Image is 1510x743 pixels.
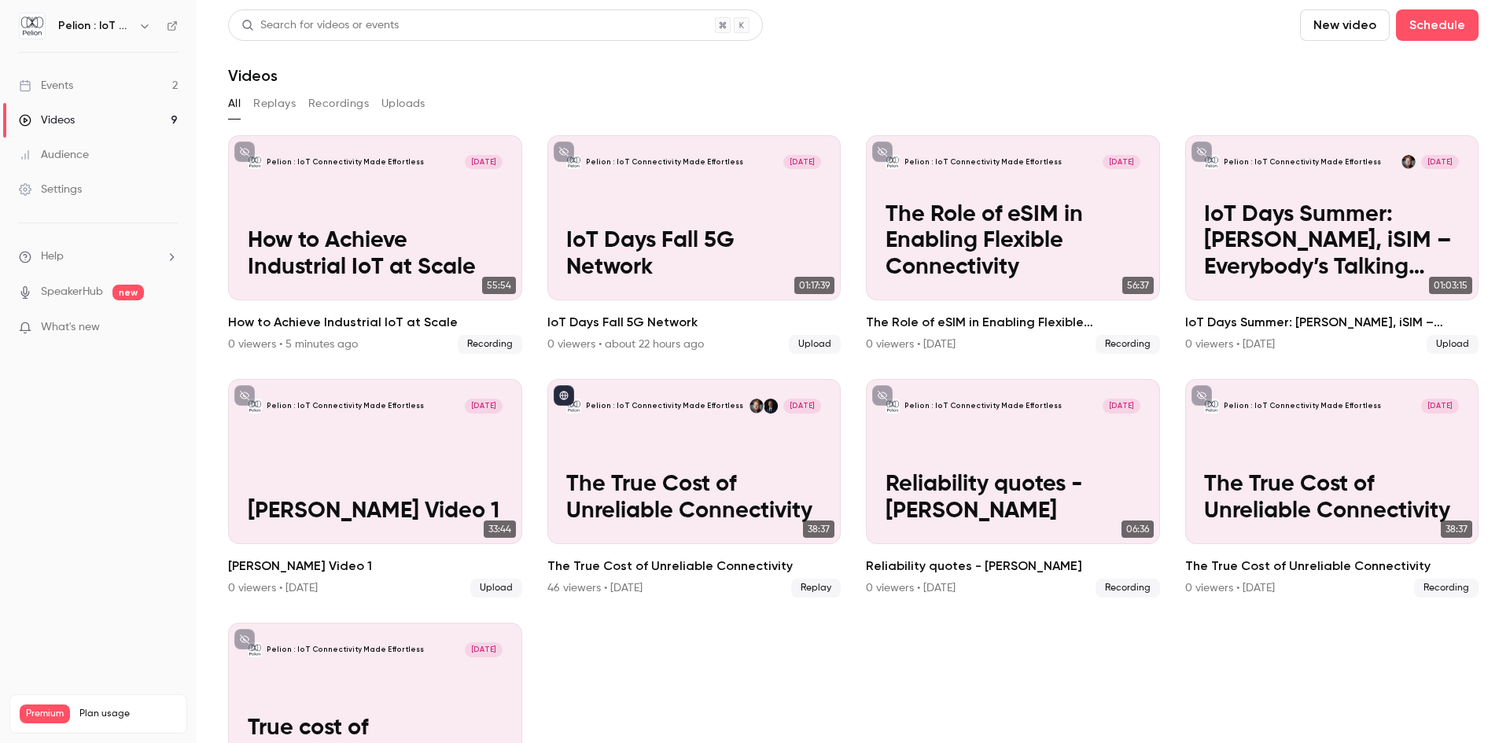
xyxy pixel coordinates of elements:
span: Recording [1414,579,1479,598]
img: How to Achieve Industrial IoT at Scale [248,155,262,169]
span: [DATE] [1103,399,1140,413]
span: 01:17:39 [794,277,834,294]
div: Videos [19,112,75,128]
img: The True Cost of Unreliable Connectivity [1204,399,1218,413]
li: IoT Days Fall 5G Network [547,135,842,354]
p: The True Cost of Unreliable Connectivity [566,472,821,524]
h2: Reliability quotes - [PERSON_NAME] [866,557,1160,576]
li: IoT Days Summer: eSIM, iSIM – Everybody’s Talking Subscriber Identity Modules [1185,135,1479,354]
span: [DATE] [783,399,821,413]
span: [DATE] [465,399,503,413]
a: SpeakerHub [41,284,103,300]
img: Fredrik Stålbrand [764,399,778,413]
h2: [PERSON_NAME] Video 1 [228,557,522,576]
li: How to Achieve Industrial IoT at Scale [228,135,522,354]
span: Plan usage [79,708,177,720]
span: Upload [1427,335,1479,354]
img: The Role of eSIM in Enabling Flexible Connectivity [886,155,900,169]
img: Alan Tait [749,399,764,413]
h2: The True Cost of Unreliable Connectivity [547,557,842,576]
span: 55:54 [482,277,516,294]
p: [PERSON_NAME] Video 1 [248,498,503,525]
a: IoT Days Fall 5G NetworkPelion : IoT Connectivity Made Effortless[DATE]IoT Days Fall 5G Network01... [547,135,842,354]
div: 0 viewers • [DATE] [228,580,318,596]
span: [DATE] [1421,155,1459,169]
p: Pelion : IoT Connectivity Made Effortless [586,157,743,167]
span: Replay [791,579,841,598]
button: unpublished [234,629,255,649]
a: Alan Video 1Pelion : IoT Connectivity Made Effortless[DATE][PERSON_NAME] Video 133:44[PERSON_NAME... [228,379,522,598]
div: 0 viewers • [DATE] [1185,337,1275,352]
button: Replays [253,91,296,116]
div: 46 viewers • [DATE] [547,580,643,596]
a: IoT Days Summer: eSIM, iSIM – Everybody’s Talking Subscriber Identity ModulesPelion : IoT Connect... [1185,135,1479,354]
h6: Pelion : IoT Connectivity Made Effortless [58,18,132,34]
img: The True Cost of Unreliable Connectivity [566,399,580,413]
h2: The Role of eSIM in Enabling Flexible Connectivity [866,313,1160,332]
p: Pelion : IoT Connectivity Made Effortless [267,157,424,167]
span: 38:37 [1441,520,1472,538]
p: The True Cost of Unreliable Connectivity [1204,472,1459,524]
img: IoT Days Summer: eSIM, iSIM – Everybody’s Talking Subscriber Identity Modules [1204,155,1218,169]
span: Recording [1096,335,1160,354]
p: The Role of eSIM in Enabling Flexible Connectivity [886,202,1140,281]
img: IoT Days Fall 5G Network [566,155,580,169]
button: published [554,385,574,406]
span: Upload [470,579,522,598]
h2: The True Cost of Unreliable Connectivity [1185,557,1479,576]
li: The True Cost of Unreliable Connectivity [1185,379,1479,598]
span: Premium [20,704,70,723]
p: Pelion : IoT Connectivity Made Effortless [586,401,743,411]
button: unpublished [234,142,255,162]
img: True cost of connectivity - test [248,642,262,657]
p: Pelion : IoT Connectivity Made Effortless [1224,157,1381,167]
div: Settings [19,182,82,197]
span: 38:37 [803,520,834,538]
div: 0 viewers • [DATE] [866,580,956,596]
span: [DATE] [465,642,503,657]
div: 0 viewers • [DATE] [1185,580,1275,596]
a: The Role of eSIM in Enabling Flexible ConnectivityPelion : IoT Connectivity Made Effortless[DATE]... [866,135,1160,354]
div: Events [19,78,73,94]
div: Search for videos or events [241,17,399,34]
span: 06:36 [1121,520,1154,538]
button: Uploads [381,91,425,116]
img: Alan Tait [1401,155,1416,169]
div: 0 viewers • 5 minutes ago [228,337,358,352]
span: [DATE] [1103,155,1140,169]
span: What's new [41,319,100,336]
button: unpublished [554,142,574,162]
p: Pelion : IoT Connectivity Made Effortless [267,401,424,411]
section: Videos [228,9,1479,734]
a: The True Cost of Unreliable ConnectivityPelion : IoT Connectivity Made Effortless[DATE]The True C... [1185,379,1479,598]
p: IoT Days Summer: [PERSON_NAME], iSIM – Everybody’s Talking Subscriber Identity Modules [1204,202,1459,281]
span: 33:44 [484,520,516,538]
button: unpublished [872,142,893,162]
a: How to Achieve Industrial IoT at Scale Pelion : IoT Connectivity Made Effortless[DATE]How to Achi... [228,135,522,354]
button: New video [1300,9,1390,41]
p: Reliability quotes - [PERSON_NAME] [886,472,1140,524]
span: new [112,285,144,300]
p: Pelion : IoT Connectivity Made Effortless [1224,401,1381,411]
h2: IoT Days Fall 5G Network [547,313,842,332]
button: unpublished [872,385,893,406]
button: unpublished [1191,142,1212,162]
a: The True Cost of Unreliable ConnectivityPelion : IoT Connectivity Made EffortlessFredrik Stålbran... [547,379,842,598]
li: Reliability quotes - Berg, Alan [866,379,1160,598]
li: The Role of eSIM in Enabling Flexible Connectivity [866,135,1160,354]
button: Recordings [308,91,369,116]
img: Reliability quotes - Berg, Alan [886,399,900,413]
h2: How to Achieve Industrial IoT at Scale [228,313,522,332]
button: unpublished [1191,385,1212,406]
span: Upload [789,335,841,354]
li: The True Cost of Unreliable Connectivity [547,379,842,598]
a: Reliability quotes - Berg, AlanPelion : IoT Connectivity Made Effortless[DATE]Reliability quotes ... [866,379,1160,598]
p: How to Achieve Industrial IoT at Scale [248,228,503,281]
p: IoT Days Fall 5G Network [566,228,821,281]
div: Audience [19,147,89,163]
span: [DATE] [465,155,503,169]
span: 56:37 [1122,277,1154,294]
span: 01:03:15 [1429,277,1472,294]
li: Alan Video 1 [228,379,522,598]
p: Pelion : IoT Connectivity Made Effortless [904,157,1062,167]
